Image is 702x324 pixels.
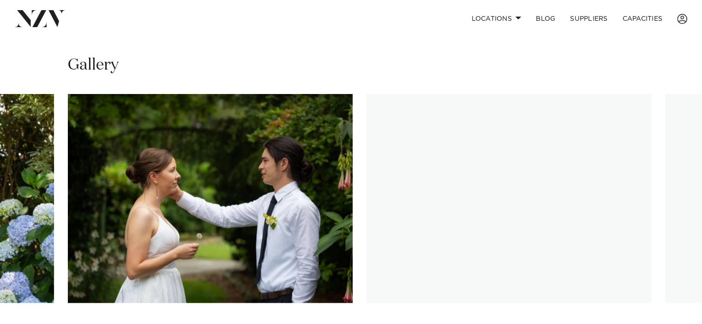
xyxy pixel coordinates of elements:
a: BLOG [528,9,563,29]
img: nzv-logo.png [15,10,65,27]
a: SUPPLIERS [563,9,615,29]
a: Locations [464,9,528,29]
a: Capacities [615,9,670,29]
swiper-slide: 8 / 13 [366,94,651,303]
h2: Gallery [68,55,119,76]
swiper-slide: 7 / 13 [68,94,353,303]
